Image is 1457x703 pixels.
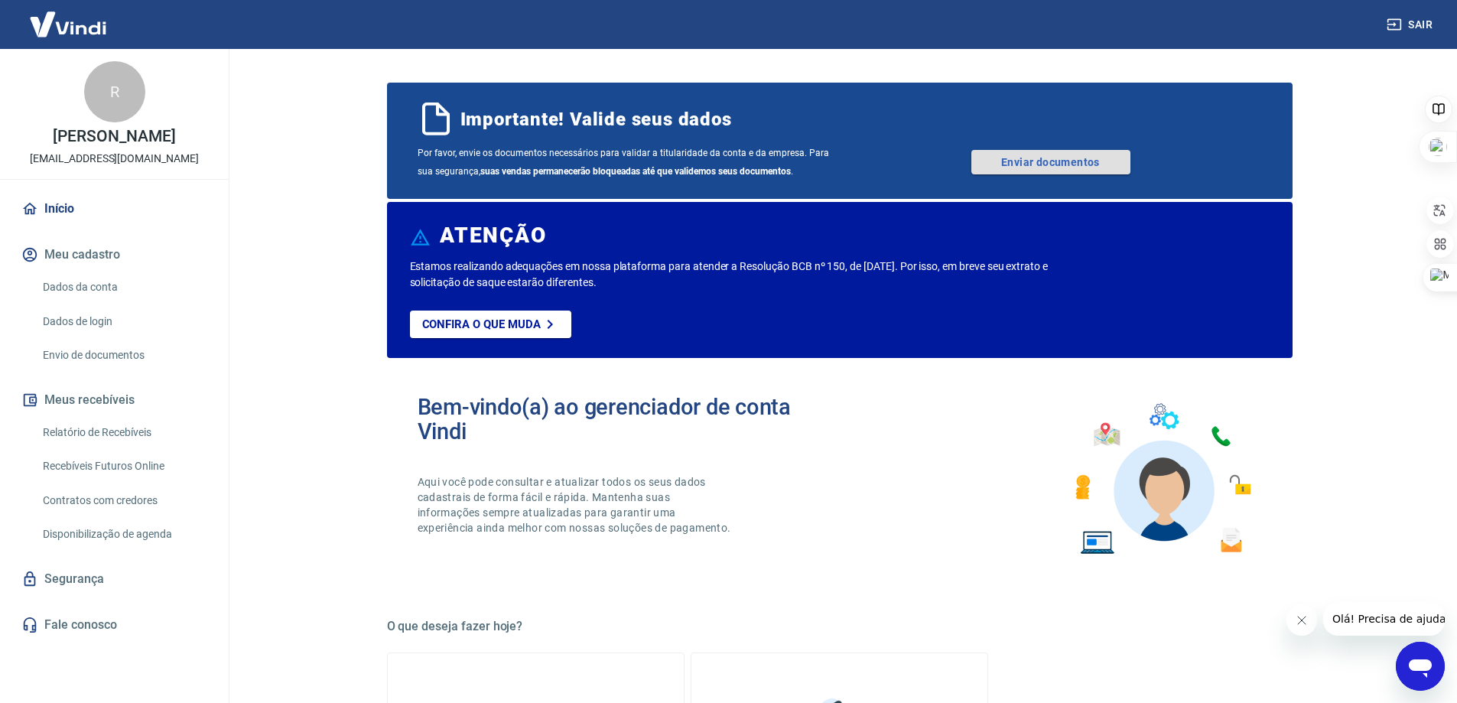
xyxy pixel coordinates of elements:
a: Dados de login [37,306,210,337]
a: Confira o que muda [410,311,571,338]
button: Meu cadastro [18,238,210,272]
a: Fale conosco [18,608,210,642]
img: Vindi [18,1,118,47]
span: Olá! Precisa de ajuda? [9,11,128,23]
a: Segurança [18,562,210,596]
a: Contratos com credores [37,485,210,516]
a: Enviar documentos [971,150,1130,174]
h5: O que deseja fazer hoje? [387,619,1293,634]
b: suas vendas permanecerão bloqueadas até que validemos seus documentos [480,166,791,177]
a: Dados da conta [37,272,210,303]
a: Relatório de Recebíveis [37,417,210,448]
a: Envio de documentos [37,340,210,371]
h2: Bem-vindo(a) ao gerenciador de conta Vindi [418,395,840,444]
iframe: Botão para abrir a janela de mensagens [1396,642,1445,691]
p: Aqui você pode consultar e atualizar todos os seus dados cadastrais de forma fácil e rápida. Mant... [418,474,734,535]
button: Sair [1384,11,1439,39]
div: R [84,61,145,122]
a: Disponibilização de agenda [37,519,210,550]
span: Por favor, envie os documentos necessários para validar a titularidade da conta e da empresa. Par... [418,144,840,181]
iframe: Fechar mensagem [1286,605,1317,636]
img: Imagem de um avatar masculino com diversos icones exemplificando as funcionalidades do gerenciado... [1062,395,1262,564]
p: Estamos realizando adequações em nossa plataforma para atender a Resolução BCB nº 150, de [DATE].... [410,259,1098,291]
p: [PERSON_NAME] [53,129,175,145]
iframe: Mensagem da empresa [1323,602,1445,636]
h6: ATENÇÃO [440,228,546,243]
span: Importante! Valide seus dados [460,107,732,132]
a: Recebíveis Futuros Online [37,451,210,482]
p: [EMAIL_ADDRESS][DOMAIN_NAME] [30,151,199,167]
a: Início [18,192,210,226]
button: Meus recebíveis [18,383,210,417]
p: Confira o que muda [422,317,541,331]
